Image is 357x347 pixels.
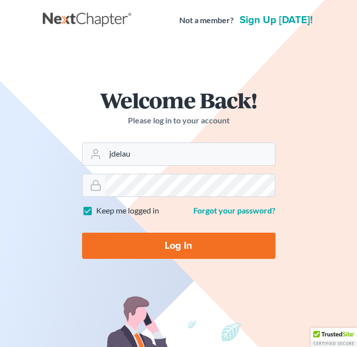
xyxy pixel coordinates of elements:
input: Log In [82,233,275,259]
p: Please log in to your account [82,115,275,126]
strong: Not a member? [179,15,234,26]
h1: Welcome Back! [82,89,275,111]
a: Forgot your password? [193,205,275,215]
div: TrustedSite Certified [311,328,357,347]
input: Email Address [105,143,275,165]
a: Sign up [DATE]! [238,15,315,25]
label: Keep me logged in [96,205,159,217]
